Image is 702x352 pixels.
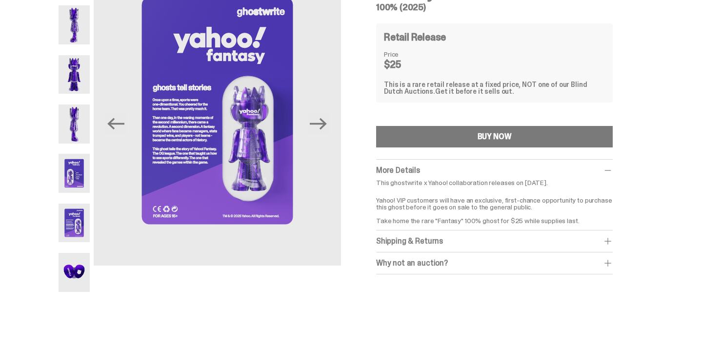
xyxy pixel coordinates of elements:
[59,104,90,144] img: Yahoo-HG---4.png
[59,5,90,44] img: Yahoo-HG---2.png
[59,55,90,94] img: Yahoo-HG---3.png
[105,113,127,135] button: Previous
[384,60,433,69] dd: $25
[376,126,613,147] button: BUY NOW
[384,81,605,95] div: This is a rare retail release at a fixed price, NOT one of our Blind Dutch Auctions.
[478,133,512,141] div: BUY NOW
[376,258,613,268] div: Why not an auction?
[376,190,613,224] p: Yahoo! VIP customers will have an exclusive, first-chance opportunity to purchase this ghost befo...
[384,51,433,58] dt: Price
[435,87,514,96] span: Get it before it sells out.
[384,32,446,42] h4: Retail Release
[59,253,90,292] img: Yahoo-HG---7.png
[376,165,420,175] span: More Details
[376,236,613,246] div: Shipping & Returns
[59,154,90,193] img: Yahoo-HG---5.png
[308,113,329,135] button: Next
[59,204,90,243] img: Yahoo-HG---6.png
[376,3,613,12] h5: 100% (2025)
[376,179,613,186] p: This ghostwrite x Yahoo! collaboration releases on [DATE].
